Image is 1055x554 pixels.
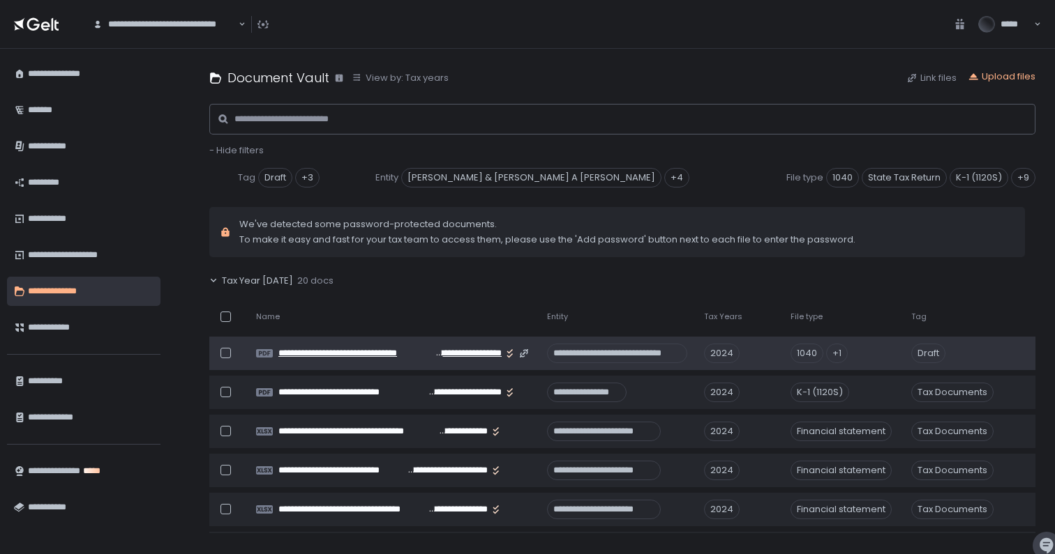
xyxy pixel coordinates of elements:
div: +1 [826,344,848,363]
div: 2024 [704,461,740,480]
div: +9 [1011,168,1035,187]
span: 1040 [826,168,859,187]
div: 2024 [704,422,740,441]
div: +4 [664,168,689,187]
span: K-1 (1120S) [950,168,1008,187]
span: State Tax Return [862,168,947,187]
span: To make it easy and fast for your tax team to access them, please use the 'Add password' button n... [239,233,855,246]
span: Entity [375,171,398,184]
span: Tax Documents [911,422,994,441]
div: Financial statement [791,461,892,480]
span: Tag [911,311,927,322]
span: Draft [258,168,292,187]
span: We've detected some password-protected documents. [239,218,855,231]
div: 1040 [791,344,823,363]
span: 20 docs [297,275,334,287]
span: [PERSON_NAME] & [PERSON_NAME] A [PERSON_NAME] [401,168,661,187]
span: File type [791,311,823,322]
span: Tax Documents [911,383,994,402]
button: - Hide filters [209,144,264,157]
span: Tax Documents [911,500,994,519]
div: Financial statement [791,500,892,519]
button: Upload files [968,70,1035,83]
button: Link files [906,72,957,84]
div: K-1 (1120S) [791,383,849,402]
span: Tag [238,171,255,184]
div: Search for option [84,10,246,39]
span: File type [786,171,823,184]
div: Financial statement [791,422,892,441]
div: 2024 [704,500,740,519]
button: View by: Tax years [352,72,449,84]
span: Name [256,311,280,322]
h1: Document Vault [227,68,329,87]
span: Tax Documents [911,461,994,480]
span: Entity [547,311,568,322]
input: Search for option [237,17,237,31]
span: Tax Years [704,311,742,322]
span: Tax Year [DATE] [222,275,293,287]
div: 2024 [704,344,740,363]
span: Draft [911,344,945,363]
div: +3 [295,168,320,187]
div: 2024 [704,383,740,402]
